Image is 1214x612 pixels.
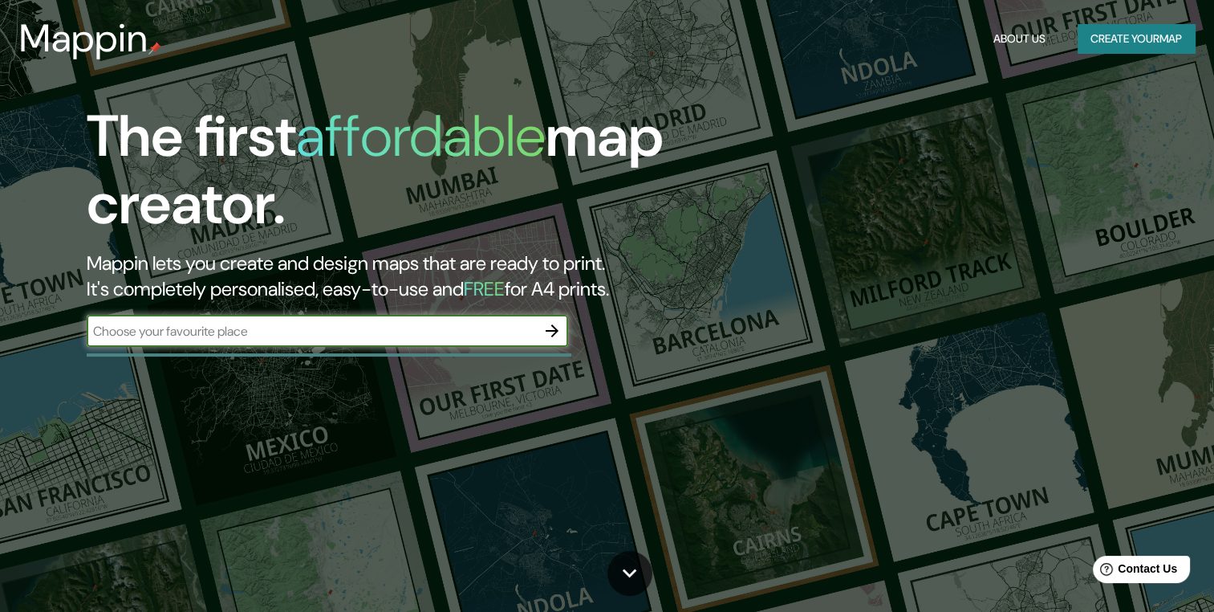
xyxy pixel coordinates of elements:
[464,276,505,301] h5: FREE
[987,24,1052,54] button: About Us
[19,16,148,61] h3: Mappin
[1078,24,1195,54] button: Create yourmap
[148,42,161,55] img: mappin-pin
[1071,549,1196,594] iframe: Help widget launcher
[87,322,536,341] input: Choose your favourite place
[87,251,694,302] h2: Mappin lets you create and design maps that are ready to print. It's completely personalised, eas...
[87,103,694,251] h1: The first map creator.
[296,99,546,173] h1: affordable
